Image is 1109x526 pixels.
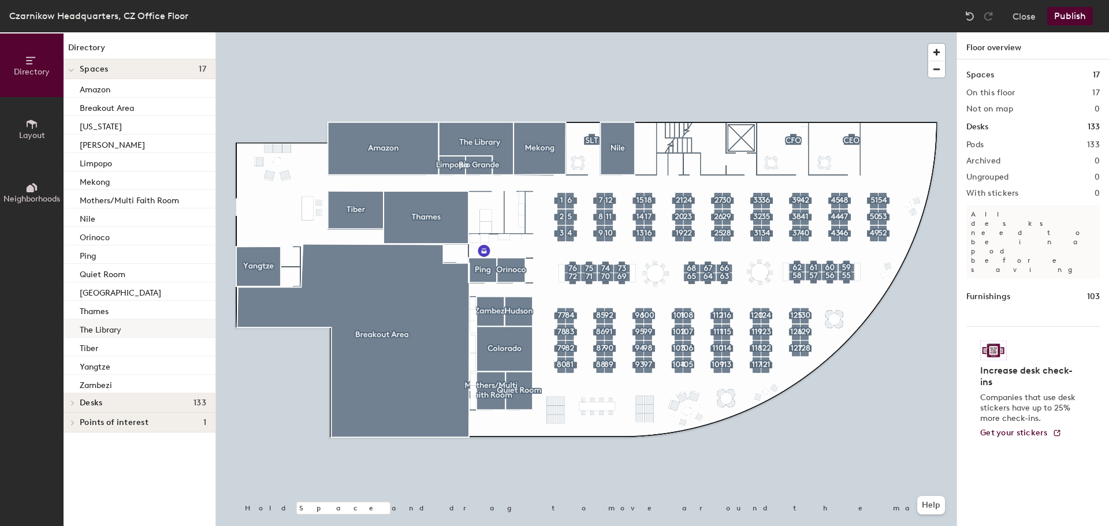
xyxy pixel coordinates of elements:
span: 1 [203,418,206,427]
img: Redo [983,10,994,22]
h1: Desks [966,121,988,133]
h1: 17 [1093,69,1100,81]
p: Tiber [80,340,98,353]
p: [US_STATE] [80,118,122,132]
span: Desks [80,398,102,408]
p: Amazon [80,81,110,95]
h2: 0 [1095,189,1100,198]
h2: With stickers [966,189,1019,198]
span: Spaces [80,65,109,74]
button: Help [917,496,945,514]
p: Mothers/Multi Faith Room [80,192,179,206]
p: Companies that use desk stickers have up to 25% more check-ins. [980,393,1079,424]
span: Neighborhoods [3,194,60,204]
h2: Not on map [966,105,1013,114]
p: Nile [80,211,95,224]
h1: Furnishings [966,290,1010,303]
h2: 133 [1087,140,1100,150]
p: Ping [80,248,96,261]
button: Close [1013,7,1036,25]
h2: 0 [1095,173,1100,182]
p: Breakout Area [80,100,134,113]
p: Limpopo [80,155,112,169]
h1: Floor overview [957,32,1109,59]
h2: 0 [1095,156,1100,166]
h4: Increase desk check-ins [980,365,1079,388]
span: Layout [19,130,45,140]
div: Czarnikow Headquarters, CZ Office Floor [9,9,188,23]
span: 17 [199,65,206,74]
span: Points of interest [80,418,148,427]
p: Orinoco [80,229,110,243]
p: The Library [80,322,121,335]
p: [PERSON_NAME] [80,137,145,150]
p: Yangtze [80,359,110,372]
h1: Spaces [966,69,994,81]
span: Directory [14,67,50,77]
h2: Ungrouped [966,173,1009,182]
span: Get your stickers [980,428,1048,438]
p: All desks need to be in a pod before saving [966,205,1100,279]
h2: Pods [966,140,984,150]
h1: 133 [1088,121,1100,133]
h1: 103 [1087,290,1100,303]
p: Mekong [80,174,110,187]
h2: On this floor [966,88,1015,98]
h2: 0 [1095,105,1100,114]
h2: 17 [1092,88,1100,98]
p: Zambezi [80,377,112,390]
button: Publish [1047,7,1093,25]
p: Thames [80,303,109,316]
h1: Directory [64,42,215,59]
a: Get your stickers [980,428,1062,438]
p: Quiet Room [80,266,125,279]
img: Sticker logo [980,341,1007,360]
h2: Archived [966,156,1000,166]
p: [GEOGRAPHIC_DATA] [80,285,161,298]
span: 133 [193,398,206,408]
img: Undo [964,10,976,22]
